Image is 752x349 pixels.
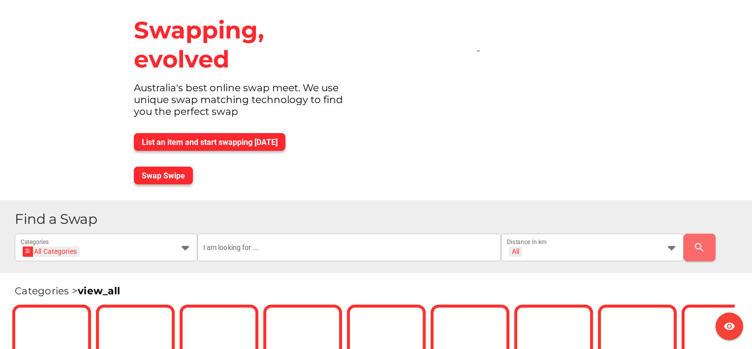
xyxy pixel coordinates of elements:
[126,82,370,125] div: Australia's best online swap meet. We use unique swap matching technology to find you the perfect...
[693,242,705,253] i: search
[512,247,519,256] div: All
[126,8,370,82] div: Swapping, evolved
[142,171,185,180] span: Swap Swipe
[142,138,278,147] span: List an item and start swapping [DATE]
[134,167,193,184] button: Swap Swipe
[134,133,285,151] button: List an item and start swapping [DATE]
[15,212,744,226] h1: Find a Swap
[15,285,120,297] span: Categories >
[78,285,120,297] a: view_all
[203,234,496,261] input: I am looking for ...
[26,246,77,257] div: All Categories
[723,320,735,332] i: visibility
